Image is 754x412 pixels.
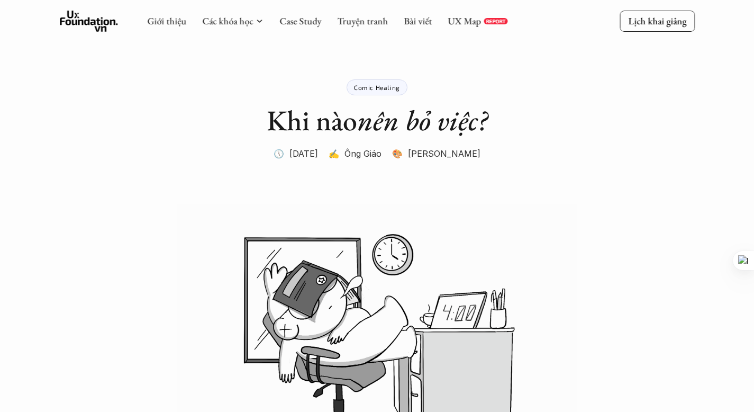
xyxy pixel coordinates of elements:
[620,11,695,31] a: Lịch khai giảng
[274,146,318,162] p: 🕔 [DATE]
[267,103,487,138] h1: Khi nào
[448,15,481,27] a: UX Map
[279,15,321,27] a: Case Study
[392,146,480,162] p: 🎨 [PERSON_NAME]
[329,146,381,162] p: ✍️ Ông Giáo
[202,15,253,27] a: Các khóa học
[628,15,686,27] p: Lịch khai giảng
[147,15,186,27] a: Giới thiệu
[354,84,400,91] p: Comic Healing
[404,15,432,27] a: Bài viết
[337,15,388,27] a: Truyện tranh
[357,102,487,139] em: nên bỏ việc?
[484,18,507,24] a: REPORT
[486,18,505,24] p: REPORT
